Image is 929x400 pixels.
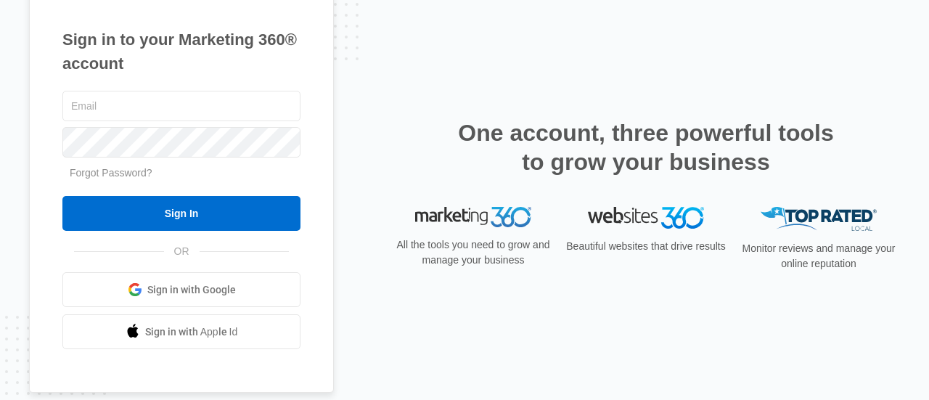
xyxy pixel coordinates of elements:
[70,167,152,179] a: Forgot Password?
[415,207,531,227] img: Marketing 360
[145,325,238,340] span: Sign in with Apple Id
[62,314,300,349] a: Sign in with Apple Id
[588,207,704,228] img: Websites 360
[761,207,877,231] img: Top Rated Local
[565,239,727,254] p: Beautiful websites that drive results
[62,196,300,231] input: Sign In
[164,244,200,259] span: OR
[454,118,838,176] h2: One account, three powerful tools to grow your business
[62,28,300,75] h1: Sign in to your Marketing 360® account
[62,272,300,307] a: Sign in with Google
[147,282,236,298] span: Sign in with Google
[392,237,554,268] p: All the tools you need to grow and manage your business
[62,91,300,121] input: Email
[737,241,900,272] p: Monitor reviews and manage your online reputation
